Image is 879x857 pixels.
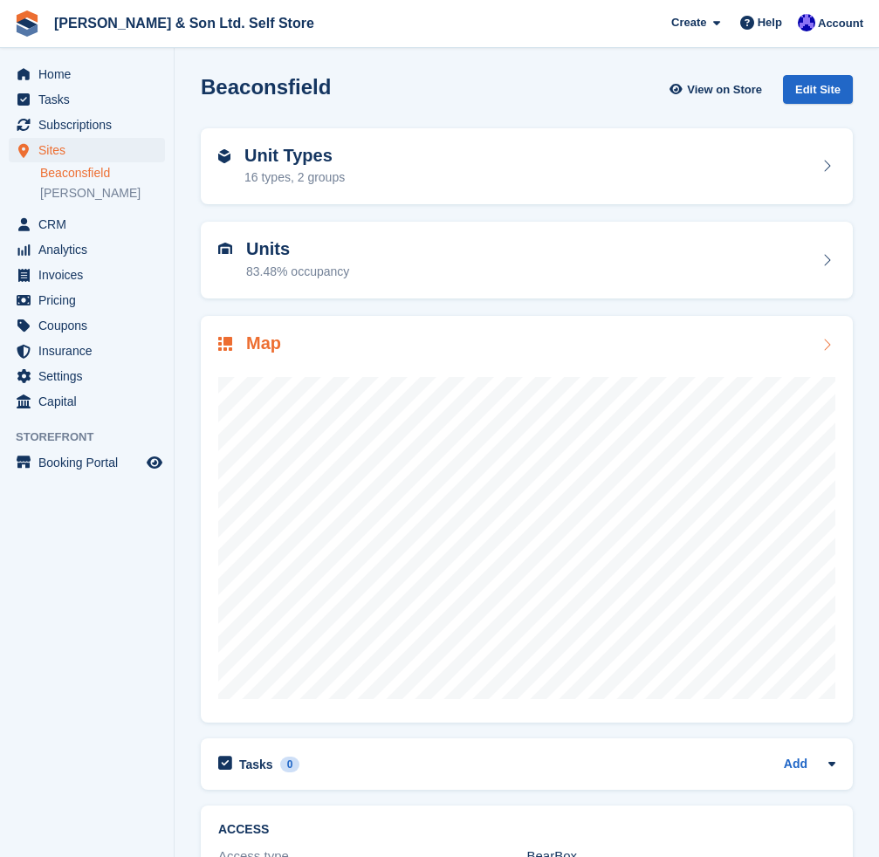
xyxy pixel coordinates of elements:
[14,10,40,37] img: stora-icon-8386f47178a22dfd0bd8f6a31ec36ba5ce8667c1dd55bd0f319d3a0aa187defe.svg
[246,239,349,259] h2: Units
[38,339,143,363] span: Insurance
[38,237,143,262] span: Analytics
[9,237,165,262] a: menu
[218,337,232,351] img: map-icn-33ee37083ee616e46c38cad1a60f524a97daa1e2b2c8c0bc3eb3415660979fc1.svg
[38,212,143,237] span: CRM
[38,450,143,475] span: Booking Portal
[9,450,165,475] a: menu
[9,113,165,137] a: menu
[9,339,165,363] a: menu
[218,149,230,163] img: unit-type-icn-2b2737a686de81e16bb02015468b77c625bbabd49415b5ef34ead5e3b44a266d.svg
[246,263,349,281] div: 83.48% occupancy
[201,222,853,298] a: Units 83.48% occupancy
[38,263,143,287] span: Invoices
[218,243,232,255] img: unit-icn-7be61d7bf1b0ce9d3e12c5938cc71ed9869f7b940bace4675aadf7bd6d80202e.svg
[244,168,345,187] div: 16 types, 2 groups
[280,757,300,772] div: 0
[818,15,863,32] span: Account
[38,138,143,162] span: Sites
[38,288,143,312] span: Pricing
[38,87,143,112] span: Tasks
[201,75,331,99] h2: Beaconsfield
[246,333,281,353] h2: Map
[218,823,835,837] h2: ACCESS
[239,757,273,772] h2: Tasks
[9,288,165,312] a: menu
[40,185,165,202] a: [PERSON_NAME]
[9,389,165,414] a: menu
[9,138,165,162] a: menu
[38,389,143,414] span: Capital
[671,14,706,31] span: Create
[38,313,143,338] span: Coupons
[38,364,143,388] span: Settings
[9,263,165,287] a: menu
[758,14,782,31] span: Help
[9,87,165,112] a: menu
[40,165,165,182] a: Beaconsfield
[798,14,815,31] img: Samantha Tripp
[9,212,165,237] a: menu
[144,452,165,473] a: Preview store
[38,62,143,86] span: Home
[783,75,853,104] div: Edit Site
[784,755,807,775] a: Add
[9,364,165,388] a: menu
[201,316,853,723] a: Map
[783,75,853,111] a: Edit Site
[667,75,769,104] a: View on Store
[16,428,174,446] span: Storefront
[687,81,762,99] span: View on Store
[47,9,321,38] a: [PERSON_NAME] & Son Ltd. Self Store
[201,128,853,205] a: Unit Types 16 types, 2 groups
[9,62,165,86] a: menu
[9,313,165,338] a: menu
[38,113,143,137] span: Subscriptions
[244,146,345,166] h2: Unit Types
